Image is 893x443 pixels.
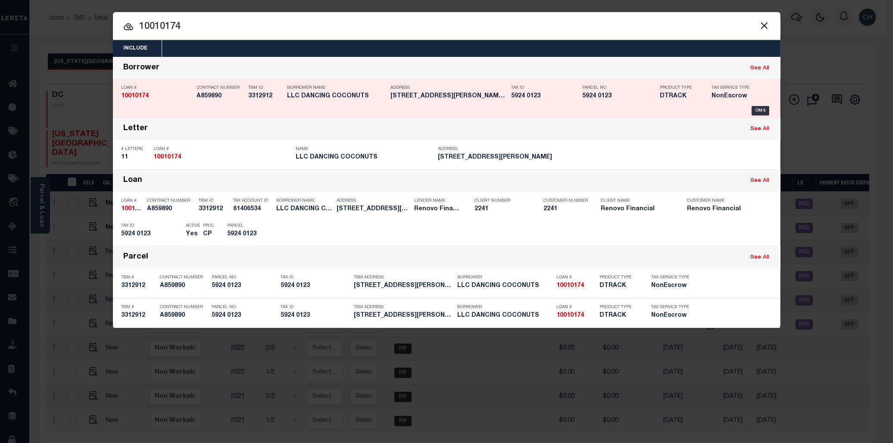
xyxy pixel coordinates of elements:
button: Close [759,20,770,31]
h5: LLC DANCING COCONUTS [296,154,434,161]
p: # Letters [122,147,150,152]
p: Tax Account ID [234,198,272,203]
h5: A859890 [160,282,208,290]
h5: 11 [122,154,150,161]
h5: A859890 [197,93,244,100]
h5: Renovo Financial [601,206,674,213]
h5: 2241 [544,206,587,213]
p: Tax ID [281,275,350,280]
h5: NonEscrow [712,93,755,100]
div: OMS [752,106,769,115]
p: Address [438,147,576,152]
p: Parcel No [212,305,277,310]
p: Parcel [228,223,266,228]
h5: 5924 0123 [228,231,266,238]
h5: 5924 0123 [281,282,350,290]
p: TBM Address [354,275,453,280]
p: Tax ID [122,223,182,228]
h5: DTRACK [600,312,639,319]
p: Tax ID [281,305,350,310]
div: Loan [124,176,143,186]
p: Loan # [122,198,143,203]
p: Tax ID [512,85,578,90]
p: Client Number [475,198,531,203]
p: Customer Name [687,198,761,203]
h5: 3312912 [249,93,283,100]
a: See All [751,66,770,71]
h5: 5924 0123 [212,312,277,319]
p: Borrower [458,305,553,310]
p: Customer Number [544,198,588,203]
h5: Renovo Financial [415,206,462,213]
h5: Renovo Financial [687,206,761,213]
h5: 903 SE BARNABY ST WASHINGTON ... [391,93,507,100]
p: Borrower Name [287,85,387,90]
p: PPCC [203,223,215,228]
p: Address [391,85,507,90]
button: Include [113,40,159,57]
h5: 61406534 [234,206,272,213]
a: See All [751,178,770,184]
h5: DTRACK [600,282,639,290]
h5: A859890 [147,206,195,213]
p: Tax Service Type [712,85,755,90]
p: Product Type [600,305,639,310]
p: Tax Service Type [652,275,690,280]
p: Contract Number [160,275,208,280]
div: Letter [124,124,148,134]
input: Start typing... [113,19,781,34]
strong: 10010174 [154,154,181,160]
h5: 5924 0123 [122,231,182,238]
h5: 125 WEBSTER ST [438,154,576,161]
p: Active [186,223,200,228]
p: Lender Name [415,198,462,203]
p: TBM ID [199,198,229,203]
h5: 10010174 [122,206,143,213]
h5: 3312912 [122,312,156,319]
h5: 5924 0123 [281,312,350,319]
p: Loan # [154,147,292,152]
h5: 10010174 [557,312,596,319]
p: TBM Address [354,305,453,310]
h5: Yes [186,231,199,238]
p: Contract Number [147,198,195,203]
p: Name [296,147,434,152]
p: Loan # [122,85,193,90]
p: Address [337,198,410,203]
div: Borrower [124,63,160,73]
h5: 903 SE BARNABY ST WASHINGTON ... [354,282,453,290]
p: TBM ID [249,85,283,90]
p: Product Type [600,275,639,280]
div: Parcel [124,253,149,262]
p: Contract Number [197,85,244,90]
h5: 10010174 [154,154,292,161]
p: Loan # [557,305,596,310]
p: Contract Number [160,305,208,310]
h5: NonEscrow [652,282,690,290]
p: Tax Service Type [652,305,690,310]
p: Parcel No [583,85,656,90]
p: Client Name [601,198,674,203]
h5: 3312912 [122,282,156,290]
p: Product Type [660,85,699,90]
h5: LLC DANCING COCONUTS [458,312,553,319]
p: Borrower [458,275,553,280]
h5: DTRACK [660,93,699,100]
h5: LLC DANCING COCONUTS [458,282,553,290]
h5: 5924 0123 [512,93,578,100]
h5: 3312912 [199,206,229,213]
p: Loan # [557,275,596,280]
h5: 5924 0123 [212,282,277,290]
h5: 10010174 [557,282,596,290]
h5: NonEscrow [652,312,690,319]
h5: 5924 0123 [583,93,656,100]
p: Borrower Name [277,198,333,203]
h5: LLC DANCING COCONUTS [287,93,387,100]
h5: LLC DANCING COCONUTS [277,206,333,213]
strong: 10010174 [557,312,584,318]
a: See All [751,255,770,260]
p: TBM # [122,275,156,280]
h5: 903 SE BARNABY ST WASHINGTON ... [337,206,410,213]
a: See All [751,126,770,132]
h5: 10010174 [122,93,193,100]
